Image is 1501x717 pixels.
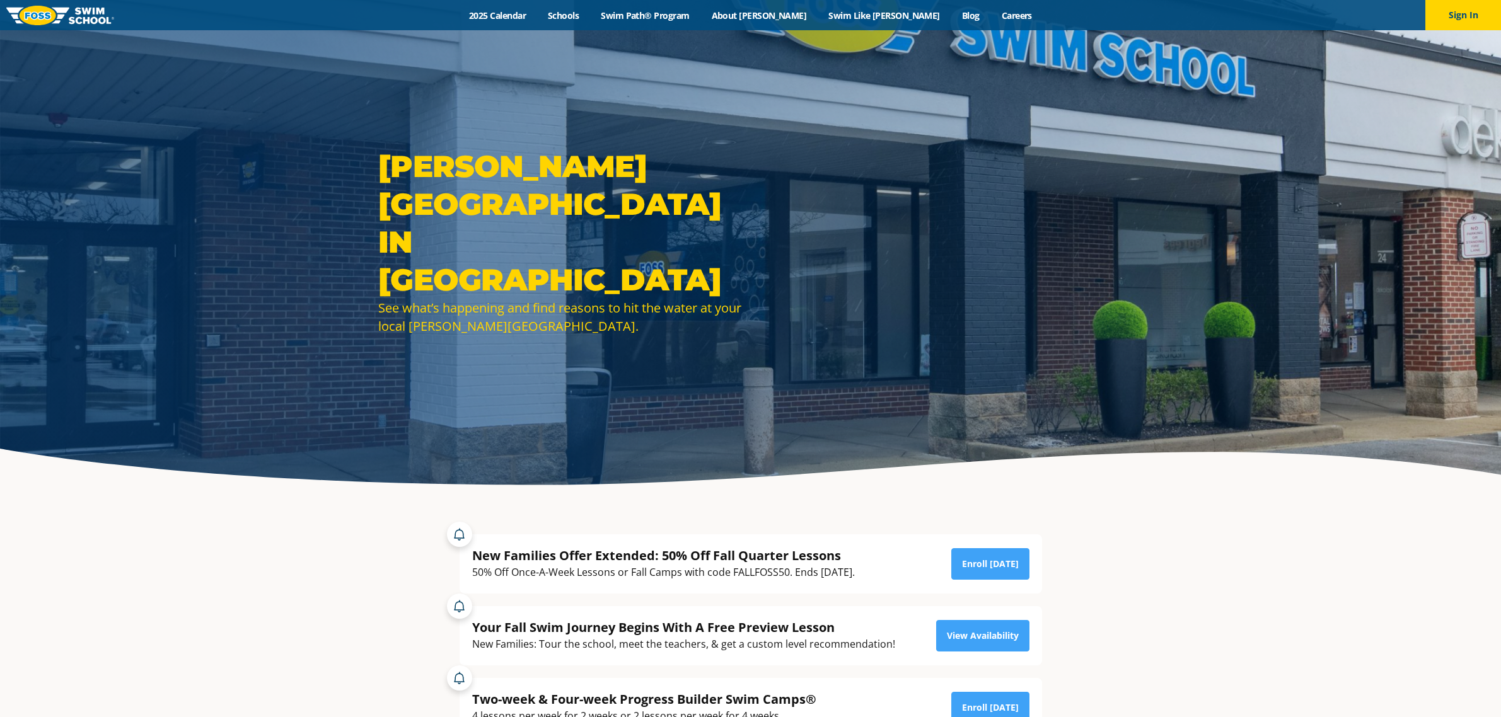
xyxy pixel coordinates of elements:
[936,620,1029,651] a: View Availability
[378,147,744,299] h1: [PERSON_NAME][GEOGRAPHIC_DATA] in [GEOGRAPHIC_DATA]
[6,6,114,25] img: FOSS Swim School Logo
[472,691,816,708] div: Two-week & Four-week Progress Builder Swim Camps®
[590,9,700,21] a: Swim Path® Program
[818,9,951,21] a: Swim Like [PERSON_NAME]
[951,548,1029,580] a: Enroll [DATE]
[700,9,818,21] a: About [PERSON_NAME]
[951,9,990,21] a: Blog
[472,619,895,636] div: Your Fall Swim Journey Begins With A Free Preview Lesson
[537,9,590,21] a: Schools
[472,564,855,581] div: 50% Off Once-A-Week Lessons or Fall Camps with code FALLFOSS50. Ends [DATE].
[458,9,537,21] a: 2025 Calendar
[472,636,895,653] div: New Families: Tour the school, meet the teachers, & get a custom level recommendation!
[472,547,855,564] div: New Families Offer Extended: 50% Off Fall Quarter Lessons
[990,9,1043,21] a: Careers
[378,299,744,335] div: See what’s happening and find reasons to hit the water at your local [PERSON_NAME][GEOGRAPHIC_DATA].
